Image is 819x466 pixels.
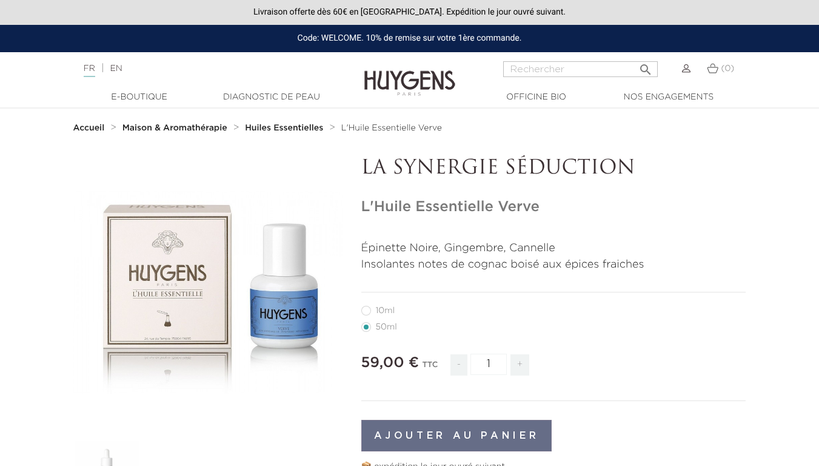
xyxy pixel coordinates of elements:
[422,352,438,385] div: TTC
[122,124,227,132] strong: Maison & Aromathérapie
[78,61,332,76] div: |
[341,123,442,133] a: L'Huile Essentielle Verve
[84,64,95,77] a: FR
[635,58,657,74] button: 
[503,61,658,77] input: Rechercher
[608,91,729,104] a: Nos engagements
[638,59,653,73] i: 
[79,91,200,104] a: E-Boutique
[361,306,409,316] label: 10ml
[470,354,507,375] input: Quantité
[476,91,597,104] a: Officine Bio
[110,64,122,73] a: EN
[73,123,107,133] a: Accueil
[341,124,442,132] span: L'Huile Essentielle Verve
[364,51,455,98] img: Huygens
[361,198,746,216] h1: L'Huile Essentielle Verve
[361,157,746,180] p: LA SYNERGIE SÉDUCTION
[450,354,467,376] span: -
[361,240,746,257] p: Épinette Noire, Gingembre, Cannelle
[245,123,326,133] a: Huiles Essentielles
[361,257,746,273] p: Insolantes notes de cognac boisé aux épices fraiches
[122,123,230,133] a: Maison & Aromathérapie
[211,91,332,104] a: Diagnostic de peau
[361,420,552,451] button: Ajouter au panier
[245,124,323,132] strong: Huiles Essentielles
[361,356,420,370] span: 59,00 €
[361,322,412,332] label: 50ml
[73,124,105,132] strong: Accueil
[510,354,530,376] span: +
[721,64,734,73] span: (0)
